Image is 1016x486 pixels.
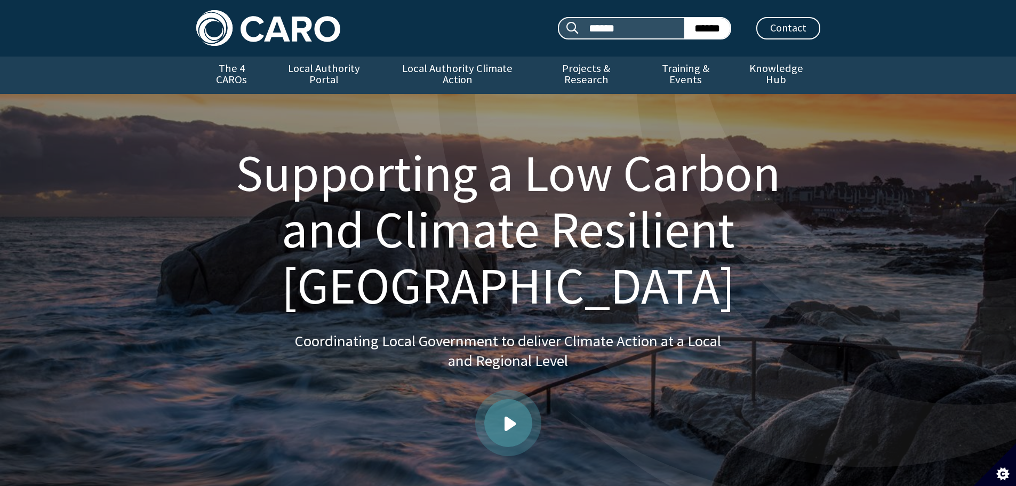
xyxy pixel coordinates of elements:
a: Knowledge Hub [732,57,820,94]
p: Coordinating Local Government to deliver Climate Action at a Local and Regional Level [295,331,722,371]
a: Contact [756,17,820,39]
a: Training & Events [639,57,732,94]
a: Local Authority Portal [267,57,381,94]
button: Set cookie preferences [973,443,1016,486]
a: Local Authority Climate Action [381,57,533,94]
a: Projects & Research [533,57,639,94]
img: Caro logo [196,10,340,46]
a: The 4 CAROs [196,57,267,94]
h1: Supporting a Low Carbon and Climate Resilient [GEOGRAPHIC_DATA] [209,145,807,314]
a: Play video [484,399,532,447]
